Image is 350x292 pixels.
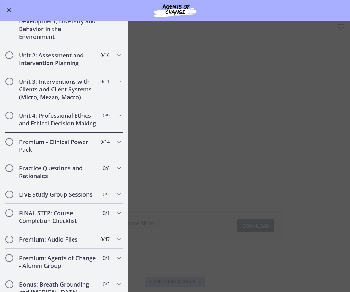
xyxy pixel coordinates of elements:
img: Agents of Change Social Work Test Prep [136,3,214,18]
span: 0 / 16 [100,51,109,59]
span: 0 / 11 [100,78,109,85]
span: 0 / 9 [103,112,109,119]
button: Enable menu [5,6,13,14]
h2: Practice Questions and Rationales [19,164,97,180]
h2: Unit 1: Human Development, Diversity and Behavior in the Environment [19,10,97,40]
h2: LIVE Study Group Sessions [19,191,97,198]
span: 0 / 2 [103,191,109,198]
h2: Unit 3: Interventions with Clients and Client Systems (Micro, Mezzo, Macro) [19,78,97,101]
h2: FINAL STEP: Course Completion Checklist [19,209,97,225]
h2: Premium - Clinical Power Pack [19,138,97,153]
h2: Premium: Agents of Change - Alumni Group [19,254,97,270]
span: 0 / 8 [103,164,109,172]
span: 0 / 1 [103,209,109,217]
h2: Premium: Audio Files [19,236,97,243]
span: 0 / 14 [100,138,109,146]
h2: Unit 2: Assessment and Intervention Planning [19,51,97,67]
h2: Unit 4: Professional Ethics and Ethical Decision Making [19,112,97,127]
span: 0 / 3 [103,280,109,288]
span: 0 / 47 [100,236,109,243]
span: 0 / 1 [103,254,109,262]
